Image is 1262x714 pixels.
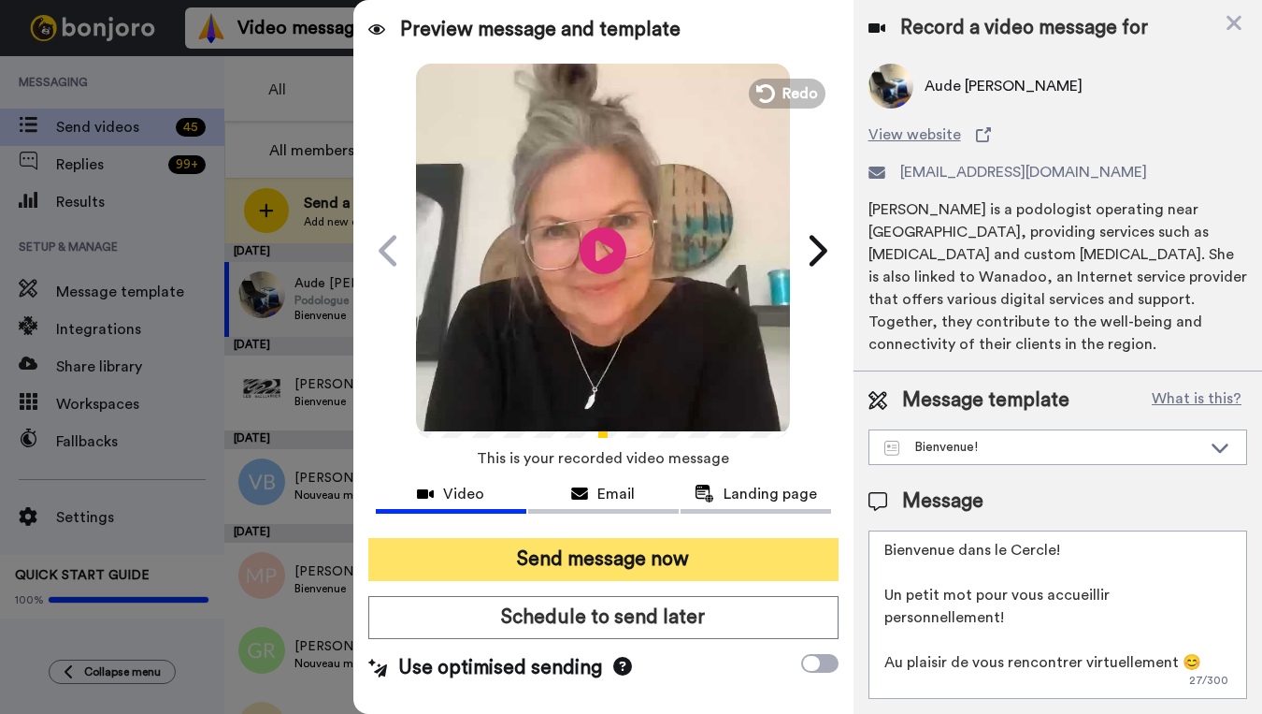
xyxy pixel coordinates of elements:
[1146,386,1247,415] button: What is this?
[597,483,635,505] span: Email
[900,161,1147,183] span: [EMAIL_ADDRESS][DOMAIN_NAME]
[902,488,983,516] span: Message
[868,124,1247,146] a: View website
[724,483,817,505] span: Landing page
[368,596,839,639] button: Schedule to send later
[884,441,900,456] img: Message-temps.svg
[398,654,602,682] span: Use optimised sending
[884,438,1201,457] div: Bienvenue!
[443,483,484,505] span: Video
[868,198,1247,356] div: [PERSON_NAME] is a podologist operating near [GEOGRAPHIC_DATA], providing services such as [MEDIC...
[477,438,729,479] span: This is your recorded video message
[868,124,961,146] span: View website
[868,531,1247,699] textarea: Bienvenue dans le Cercle! Un petit mot pour vous accueillir personnellement! Au plaisir de vous r...
[902,386,1069,415] span: Message template
[368,538,839,581] button: Send message now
